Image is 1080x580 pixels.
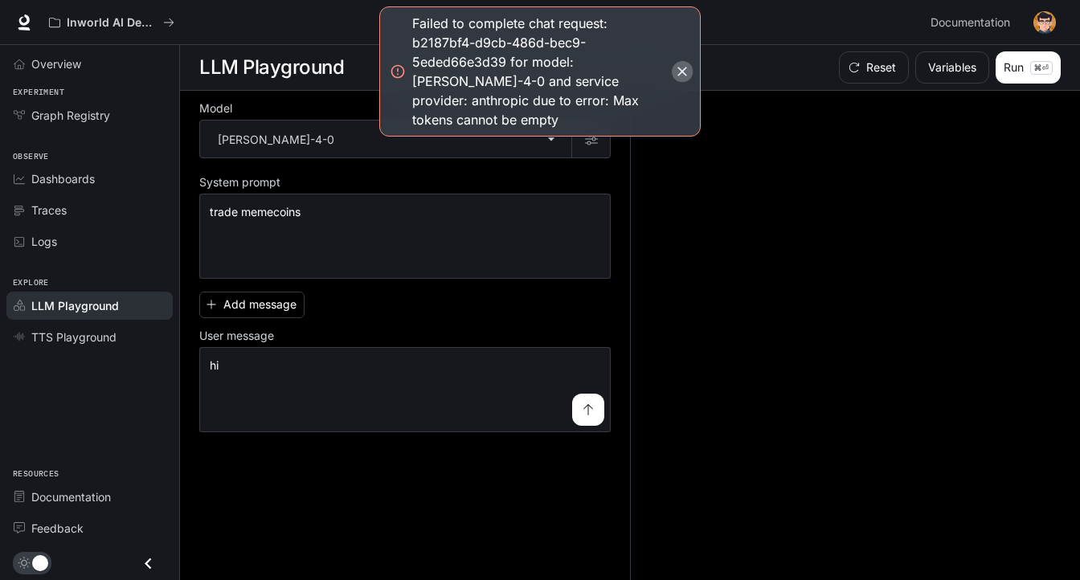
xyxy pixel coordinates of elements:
a: Graph Registry [6,101,173,129]
h1: LLM Playground [199,51,344,84]
span: Traces [31,202,67,219]
p: System prompt [199,177,280,188]
button: User avatar [1029,6,1061,39]
a: Overview [6,50,173,78]
img: User avatar [1033,11,1056,34]
a: Dashboards [6,165,173,193]
span: Logs [31,233,57,250]
span: Dashboards [31,170,95,187]
p: Model [199,103,232,114]
p: [PERSON_NAME]-4-0 [218,131,334,148]
a: Documentation [924,6,1022,39]
a: Traces [6,196,173,224]
span: LLM Playground [31,297,119,314]
a: Documentation [6,483,173,511]
a: LLM Playground [6,292,173,320]
span: Dark mode toggle [32,553,48,571]
a: TTS Playground [6,323,173,351]
p: Inworld AI Demos [67,16,157,30]
span: Documentation [31,488,111,505]
a: Logs [6,227,173,255]
div: Failed to complete chat request: b2187bf4-d9cb-486d-bec9-5eded66e3d39 for model: [PERSON_NAME]-4-... [412,14,668,129]
span: Graph Registry [31,107,110,124]
button: All workspaces [42,6,182,39]
button: Reset [839,51,909,84]
div: [PERSON_NAME]-4-0 [200,120,571,157]
span: Documentation [931,13,1010,33]
span: TTS Playground [31,329,117,345]
span: Feedback [31,520,84,537]
button: Variables [915,51,989,84]
button: Run⌘⏎ [996,51,1061,84]
p: ⌘⏎ [1030,61,1053,75]
button: Close drawer [130,547,166,580]
p: User message [199,330,274,341]
span: Overview [31,55,81,72]
button: Add message [199,292,305,318]
a: Feedback [6,514,173,542]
